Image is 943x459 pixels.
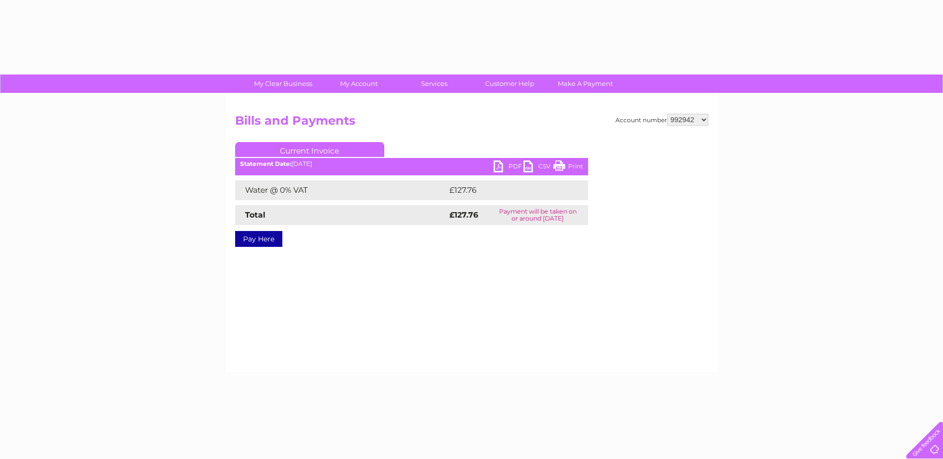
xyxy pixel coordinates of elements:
a: Print [553,160,583,175]
a: PDF [494,160,523,175]
b: Statement Date: [240,160,291,167]
h2: Bills and Payments [235,114,708,133]
a: Current Invoice [235,142,384,157]
a: My Account [318,75,400,93]
strong: Total [245,210,265,220]
a: Services [393,75,475,93]
a: CSV [523,160,553,175]
div: [DATE] [235,160,588,167]
div: Account number [615,114,708,126]
a: Customer Help [469,75,551,93]
a: Make A Payment [544,75,626,93]
a: My Clear Business [242,75,324,93]
a: Pay Here [235,231,282,247]
td: Water @ 0% VAT [235,180,447,200]
td: Payment will be taken on or around [DATE] [488,205,588,225]
strong: £127.76 [449,210,478,220]
td: £127.76 [447,180,569,200]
